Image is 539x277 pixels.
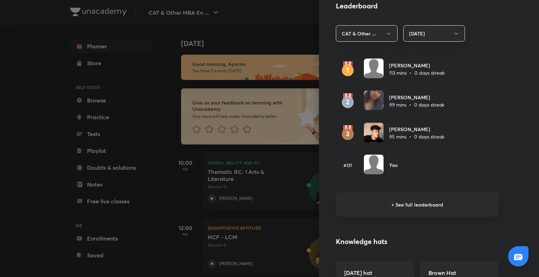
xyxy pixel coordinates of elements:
[389,126,444,133] h6: [PERSON_NAME]
[336,192,499,217] h6: + See full leaderboard
[389,133,444,140] p: 95 mins • 0 days streak
[389,94,444,101] h6: [PERSON_NAME]
[389,69,445,76] p: 113 mins • 0 days streak
[389,161,398,169] h6: You
[364,59,384,78] img: Avatar
[336,61,360,77] img: rank1.svg
[336,162,360,168] h6: #121
[336,93,360,109] img: rank2.svg
[364,123,384,142] img: Avatar
[389,62,445,69] h6: [PERSON_NAME]
[336,25,398,42] button: CAT & Other ...
[364,155,384,174] img: Avatar
[336,236,499,247] h4: Knowledge hats
[336,1,499,11] h4: Leaderboard
[364,90,384,110] img: Avatar
[389,101,444,108] p: 99 mins • 0 days streak
[403,25,465,42] button: [DATE]
[344,269,406,276] h5: [DATE] hat
[336,125,360,141] img: rank3.svg
[428,269,490,276] h5: Brown Hat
